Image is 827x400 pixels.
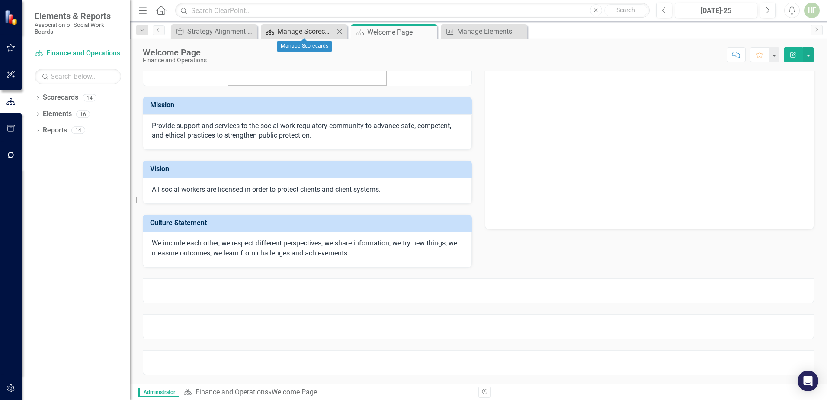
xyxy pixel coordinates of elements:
button: [DATE]-25 [675,3,757,18]
a: Elements [43,109,72,119]
div: 16 [76,110,90,118]
div: Open Intercom Messenger [798,371,818,391]
input: Search Below... [35,69,121,84]
img: mceclip3.png [501,43,798,220]
a: Manage Elements [443,26,525,37]
h3: Vision [150,165,468,173]
div: Strategy Alignment Report [187,26,255,37]
div: Welcome Page [272,388,317,396]
a: Reports [43,126,67,135]
button: Search [604,4,647,16]
div: 14 [71,127,85,134]
h3: Culture Statement [150,219,468,227]
input: Search ClearPoint... [175,3,650,18]
h3: Mission [150,101,468,109]
span: Administrator [138,388,179,397]
a: Finance and Operations [196,388,268,396]
img: ClearPoint Strategy [4,9,20,26]
div: Finance and Operations [143,57,207,64]
button: HF [804,3,820,18]
div: 14 [83,94,96,101]
a: Scorecards [43,93,78,103]
a: Finance and Operations [35,48,121,58]
div: » [183,387,472,397]
div: Manage Elements [457,26,525,37]
span: Elements & Reports [35,11,121,21]
small: Association of Social Work Boards [35,21,121,35]
a: Manage Scorecards [263,26,334,37]
span: Search [616,6,635,13]
a: Strategy Alignment Report [173,26,255,37]
div: Manage Scorecards [277,41,332,52]
p: Provide support and services to the social work regulatory community to advance safe, competent, ... [152,121,463,141]
div: Welcome Page [143,48,207,57]
div: Welcome Page [367,27,435,38]
p: We include each other, we respect different perspectives, we share information, we try new things... [152,239,463,258]
p: All social workers are licensed in order to protect clients and client systems. [152,185,463,195]
div: [DATE]-25 [678,6,754,16]
div: Manage Scorecards [277,26,334,37]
